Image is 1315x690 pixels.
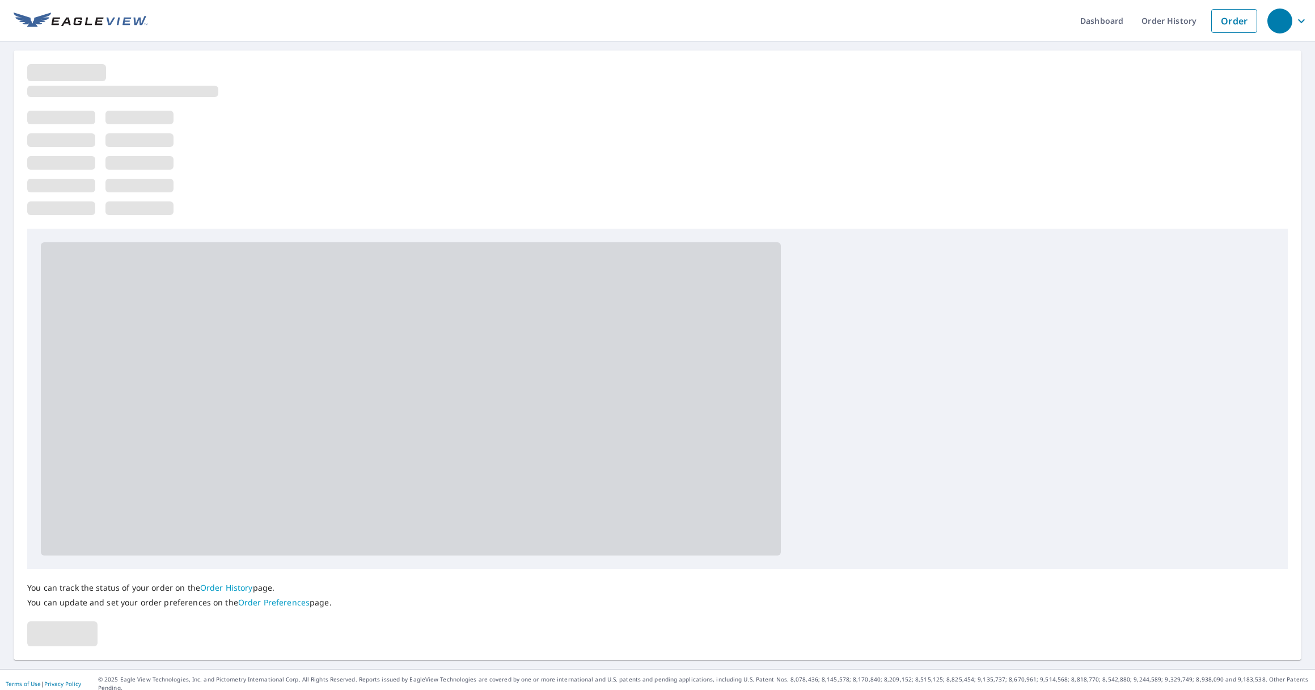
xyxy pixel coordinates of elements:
[6,680,81,687] p: |
[44,680,81,688] a: Privacy Policy
[14,12,147,30] img: EV Logo
[27,583,332,593] p: You can track the status of your order on the page.
[200,582,253,593] a: Order History
[238,597,310,608] a: Order Preferences
[6,680,41,688] a: Terms of Use
[27,598,332,608] p: You can update and set your order preferences on the page.
[1211,9,1257,33] a: Order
